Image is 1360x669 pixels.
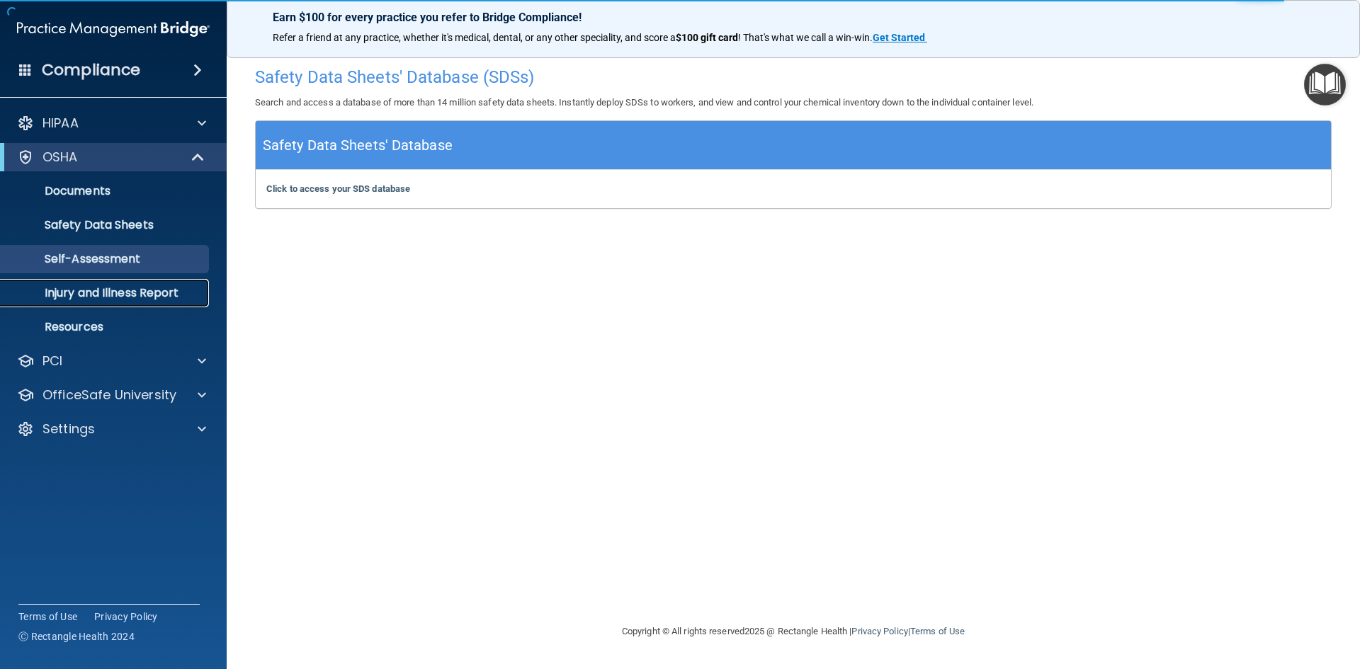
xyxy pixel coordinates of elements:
[17,149,205,166] a: OSHA
[9,184,203,198] p: Documents
[42,387,176,404] p: OfficeSafe University
[94,610,158,624] a: Privacy Policy
[266,183,410,194] a: Click to access your SDS database
[738,32,873,43] span: ! That's what we call a win-win.
[1304,64,1346,105] button: Open Resource Center
[676,32,738,43] strong: $100 gift card
[9,286,203,300] p: Injury and Illness Report
[9,218,203,232] p: Safety Data Sheets
[273,11,1314,24] p: Earn $100 for every practice you refer to Bridge Compliance!
[42,60,140,80] h4: Compliance
[851,626,907,636] a: Privacy Policy
[255,94,1332,111] p: Search and access a database of more than 14 million safety data sheets. Instantly deploy SDSs to...
[42,353,62,370] p: PCI
[42,421,95,438] p: Settings
[18,610,77,624] a: Terms of Use
[255,68,1332,86] h4: Safety Data Sheets' Database (SDSs)
[17,387,206,404] a: OfficeSafe University
[42,149,78,166] p: OSHA
[910,626,965,636] a: Terms of Use
[17,15,210,43] img: PMB logo
[17,421,206,438] a: Settings
[9,320,203,334] p: Resources
[42,115,79,132] p: HIPAA
[873,32,927,43] a: Get Started
[273,32,676,43] span: Refer a friend at any practice, whether it's medical, dental, or any other speciality, and score a
[535,609,1052,654] div: Copyright © All rights reserved 2025 @ Rectangle Health | |
[17,353,206,370] a: PCI
[17,115,206,132] a: HIPAA
[263,133,453,158] h5: Safety Data Sheets' Database
[9,252,203,266] p: Self-Assessment
[18,629,135,644] span: Ⓒ Rectangle Health 2024
[873,32,925,43] strong: Get Started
